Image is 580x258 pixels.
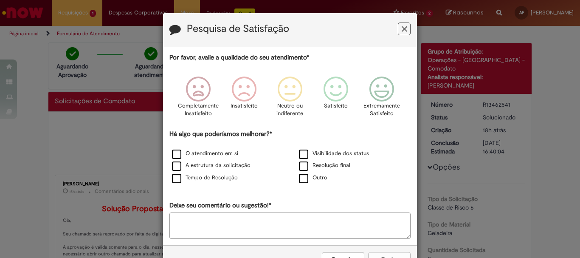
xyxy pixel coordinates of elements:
[222,70,266,128] div: Insatisfeito
[363,102,400,118] p: Extremamente Satisfeito
[172,162,251,170] label: A estrutura da solicitação
[169,201,271,210] label: Deixe seu comentário ou sugestão!*
[187,23,289,34] label: Pesquisa de Satisfação
[324,102,348,110] p: Satisfeito
[231,102,258,110] p: Insatisfeito
[299,174,327,182] label: Outro
[172,174,238,182] label: Tempo de Resolução
[275,102,305,118] p: Neutro ou indiferente
[176,70,220,128] div: Completamente Insatisfeito
[268,70,312,128] div: Neutro ou indiferente
[169,130,411,184] div: Há algo que poderíamos melhorar?*
[299,150,369,158] label: Visibilidade dos status
[360,70,403,128] div: Extremamente Satisfeito
[172,150,238,158] label: O atendimento em si
[169,53,309,62] label: Por favor, avalie a qualidade do seu atendimento*
[314,70,358,128] div: Satisfeito
[178,102,219,118] p: Completamente Insatisfeito
[299,162,350,170] label: Resolução final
